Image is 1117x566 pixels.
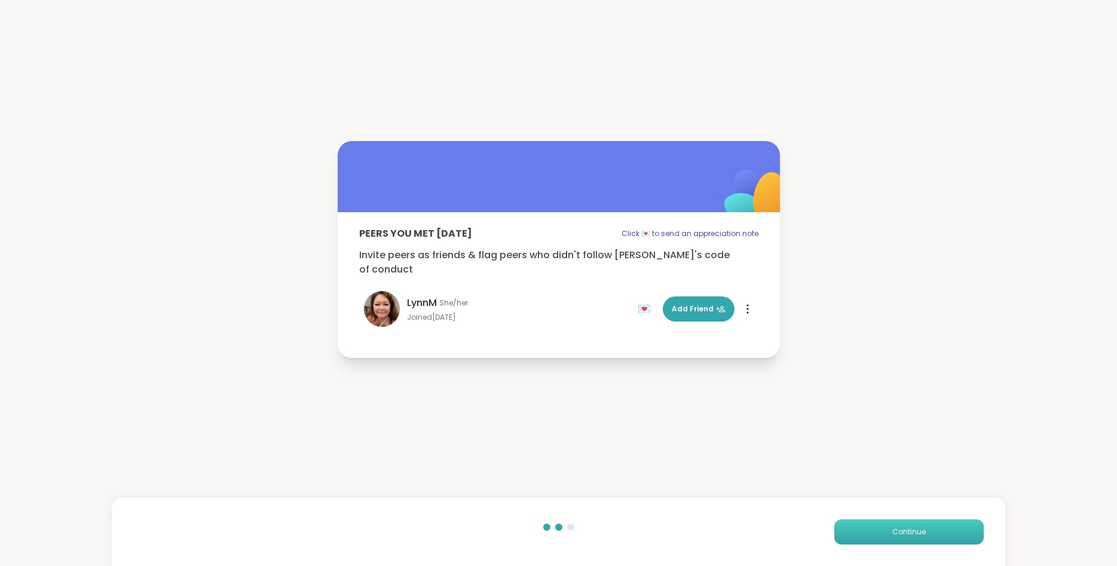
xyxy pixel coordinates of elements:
span: Continue [892,527,926,537]
p: Invite peers as friends & flag peers who didn't follow [PERSON_NAME]'s code of conduct [359,248,758,277]
button: Continue [834,519,984,544]
img: ShareWell Logomark [696,138,815,257]
img: LynnM [364,291,400,327]
p: Peers you met [DATE] [359,227,472,241]
span: Joined [DATE] [407,313,631,322]
span: Add Friend [672,304,726,314]
div: 💌 [638,299,656,319]
button: Add Friend [663,296,735,322]
span: LynnM [407,296,437,310]
span: She/her [439,298,468,308]
p: Click 💌 to send an appreciation note [622,227,758,241]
